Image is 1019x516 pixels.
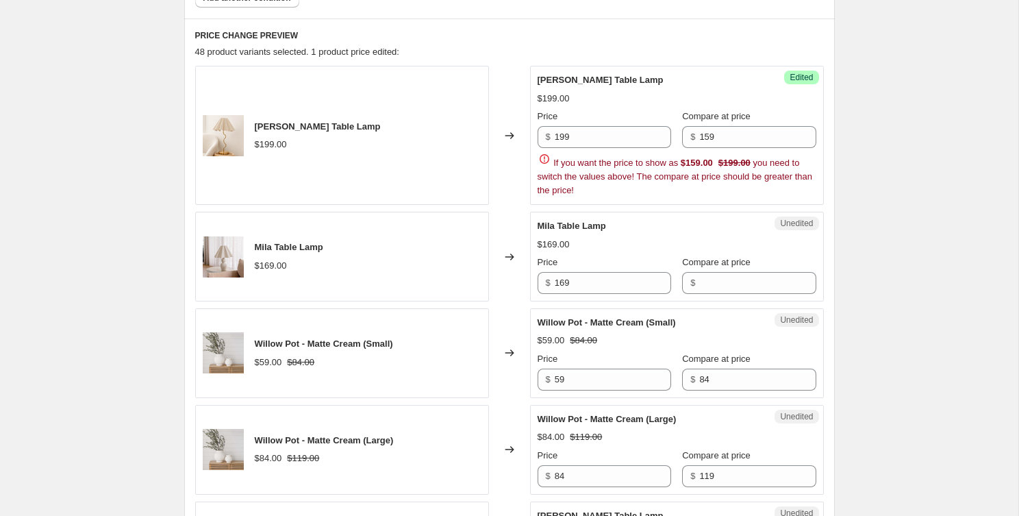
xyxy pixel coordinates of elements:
[255,356,282,369] div: $59.00
[255,242,323,252] span: Mila Table Lamp
[690,471,695,481] span: $
[195,47,399,57] span: 48 product variants selected. 1 product price edited:
[287,356,314,369] strike: $84.00
[538,317,676,328] span: Willow Pot - Matte Cream (Small)
[538,238,570,251] div: $169.00
[780,411,813,422] span: Unedited
[538,92,570,106] div: $199.00
[538,158,813,195] span: If you want the price to show as you need to switch the values above! The compare at price should...
[682,450,751,460] span: Compare at price
[538,75,664,85] span: [PERSON_NAME] Table Lamp
[690,278,695,288] span: $
[780,218,813,229] span: Unedited
[570,334,597,347] strike: $84.00
[203,332,244,373] img: willow-pot-large-small_80x.jpg
[287,452,319,465] strike: $119.00
[546,374,551,384] span: $
[682,354,751,364] span: Compare at price
[682,257,751,267] span: Compare at price
[255,435,394,445] span: Willow Pot - Matte Cream (Large)
[538,354,558,364] span: Price
[718,156,751,170] strike: $199.00
[780,315,813,325] span: Unedited
[538,414,677,424] span: Willow Pot - Matte Cream (Large)
[570,430,602,444] strike: $119.00
[195,30,824,41] h6: PRICE CHANGE PREVIEW
[538,334,565,347] div: $59.00
[538,221,606,231] span: Mila Table Lamp
[682,111,751,121] span: Compare at price
[203,236,244,278] img: 97aff703-f755-439b-a837-3f51b9e366f7_80x.png
[538,111,558,121] span: Price
[538,257,558,267] span: Price
[546,132,551,142] span: $
[255,259,287,273] div: $169.00
[255,138,287,151] div: $199.00
[255,452,282,465] div: $84.00
[690,374,695,384] span: $
[255,339,393,349] span: Willow Pot - Matte Cream (Small)
[790,72,813,83] span: Edited
[255,121,381,132] span: [PERSON_NAME] Table Lamp
[203,429,244,470] img: willow-pot-large-small_80x.jpg
[681,156,713,170] div: $159.00
[546,278,551,288] span: $
[538,430,565,444] div: $84.00
[538,450,558,460] span: Price
[690,132,695,142] span: $
[546,471,551,481] span: $
[203,115,244,156] img: Paola_JoyWR-67_80x.jpg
